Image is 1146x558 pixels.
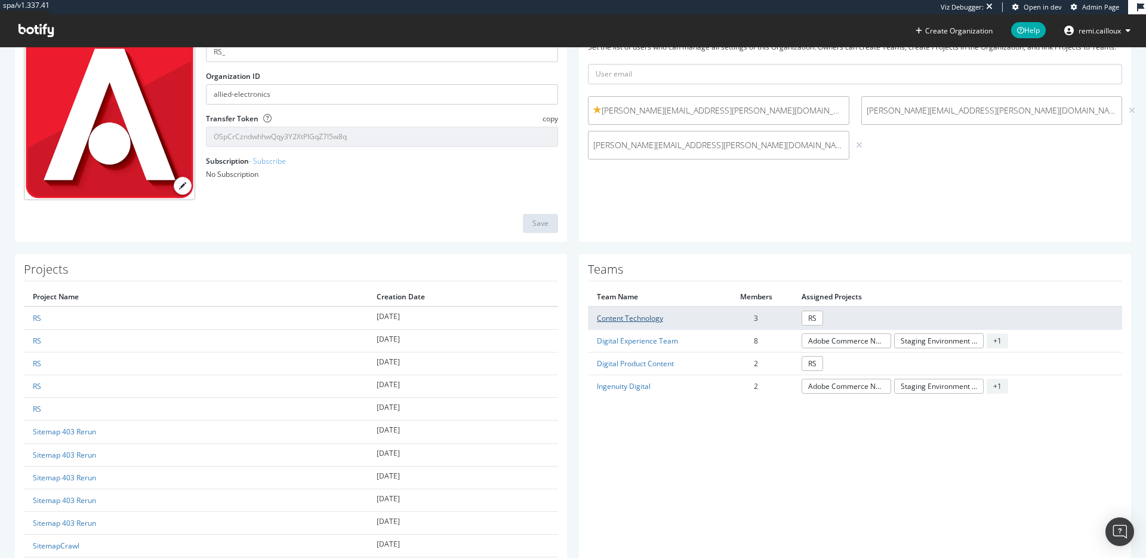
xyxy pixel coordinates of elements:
[368,287,558,306] th: Creation Date
[33,404,41,414] a: RS
[33,495,96,505] a: Sitemap 403 Rerun
[206,156,286,166] label: Subscription
[1024,2,1062,11] span: Open in dev
[719,375,793,398] td: 2
[33,427,96,437] a: Sitemap 403 Rerun
[24,287,368,306] th: Project Name
[368,352,558,375] td: [DATE]
[206,71,260,81] label: Organization ID
[368,329,558,352] td: [DATE]
[588,287,719,306] th: Team Name
[793,287,1122,306] th: Assigned Projects
[719,352,793,375] td: 2
[206,169,558,179] div: No Subscription
[588,263,1122,281] h1: Teams
[368,443,558,466] td: [DATE]
[597,336,678,346] a: Digital Experience Team
[719,306,793,330] td: 3
[1011,22,1046,38] span: Help
[368,398,558,421] td: [DATE]
[597,313,663,323] a: Content Technology
[1082,2,1119,11] span: Admin Page
[1071,2,1119,12] a: Admin Page
[33,336,41,346] a: RS
[33,381,41,391] a: RS
[33,518,96,528] a: Sitemap 403 Rerun
[802,333,891,348] a: Adobe Commerce New Site Crawl
[1055,21,1140,40] button: remi.cailloux
[368,489,558,511] td: [DATE]
[941,2,984,12] div: Viz Debugger:
[894,333,984,348] a: Staging Environment Crawl (Migration)
[368,535,558,557] td: [DATE]
[33,358,41,369] a: RS
[24,263,558,281] h1: Projects
[802,379,891,394] a: Adobe Commerce New Site Crawl
[593,139,844,151] span: [PERSON_NAME][EMAIL_ADDRESS][PERSON_NAME][DOMAIN_NAME]
[33,450,96,460] a: Sitemap 403 Rerun
[593,105,844,116] span: [PERSON_NAME][EMAIL_ADDRESS][PERSON_NAME][DOMAIN_NAME]
[249,156,286,166] a: - Subscribe
[987,333,1008,348] span: + 1
[597,381,651,391] a: Ingenuity Digital
[915,25,993,36] button: Create Organization
[1012,2,1062,12] a: Open in dev
[532,218,549,228] div: Save
[987,379,1008,394] span: + 1
[33,541,79,551] a: SitemapCrawl
[33,473,96,483] a: Sitemap 403 Rerun
[1105,517,1134,546] div: Open Intercom Messenger
[368,466,558,489] td: [DATE]
[206,114,258,124] label: Transfer Token
[588,64,1122,84] input: User email
[867,105,1117,116] span: [PERSON_NAME][EMAIL_ADDRESS][PERSON_NAME][DOMAIN_NAME]
[368,421,558,443] td: [DATE]
[368,511,558,534] td: [DATE]
[206,42,558,62] input: name
[802,356,823,371] a: RS
[719,287,793,306] th: Members
[894,379,984,394] a: Staging Environment Crawl (Migration)
[523,214,558,233] button: Save
[719,329,793,352] td: 8
[543,114,558,124] span: copy
[368,306,558,330] td: [DATE]
[802,311,823,326] a: RS
[368,375,558,398] td: [DATE]
[33,313,41,323] a: RS
[206,84,558,105] input: Organization ID
[1079,26,1121,36] span: remi.cailloux
[597,358,674,369] a: Digital Product Content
